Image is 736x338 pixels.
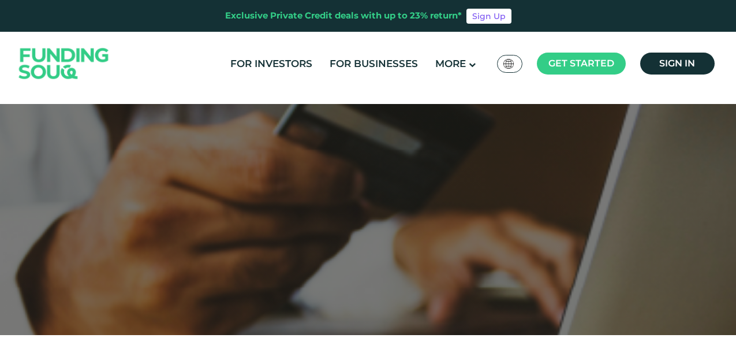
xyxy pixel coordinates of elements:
a: For Investors [227,54,315,73]
a: Sign Up [466,9,511,24]
a: For Businesses [327,54,421,73]
img: Logo [8,35,121,93]
span: Get started [548,58,614,69]
span: Sign in [659,58,695,69]
a: Sign in [640,53,715,75]
img: SA Flag [503,59,514,69]
span: More [435,58,466,69]
div: Exclusive Private Credit deals with up to 23% return* [225,9,462,23]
